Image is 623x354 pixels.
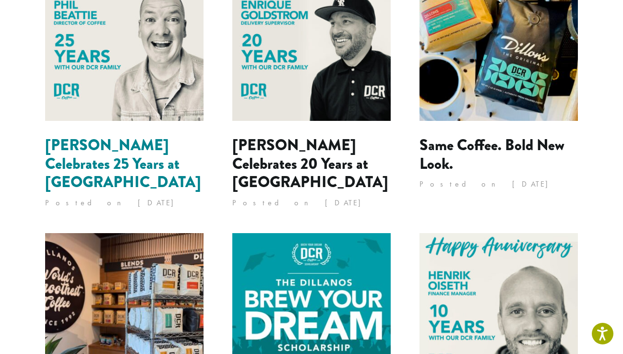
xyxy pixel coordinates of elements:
a: [PERSON_NAME] Celebrates 25 Years at [GEOGRAPHIC_DATA] [45,134,201,193]
p: Posted on [DATE] [45,196,204,210]
p: Posted on [DATE] [419,177,578,191]
a: Same Coffee. Bold New Look. [419,134,564,175]
a: [PERSON_NAME] Celebrates 20 Years at [GEOGRAPHIC_DATA] [232,134,388,193]
p: Posted on [DATE] [232,196,391,210]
